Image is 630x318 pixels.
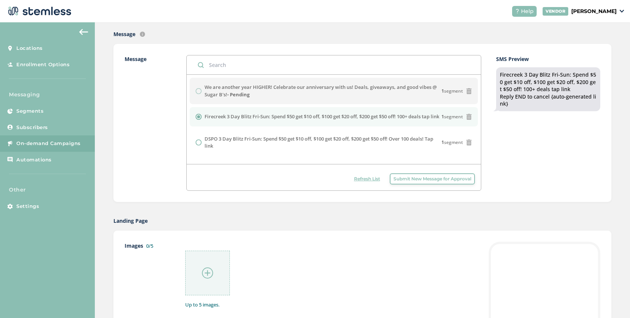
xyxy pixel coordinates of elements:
input: Search [187,55,480,74]
label: Firecreek 3 Day Blitz Fri-Sun: Spend $50 get $10 off, $100 get $20 off, $200 get $50 off! 100+ de... [205,113,439,121]
label: Message [125,55,171,191]
span: Refresh List [354,176,380,182]
span: Locations [16,45,43,52]
p: [PERSON_NAME] [571,7,617,15]
label: Up to 5 images. [185,301,474,309]
span: Automations [16,156,52,164]
div: Firecreek 3 Day Blitz Fri-Sun: Spend $50 get $10 off, $100 get $20 off, $200 get $50 off! 100+ de... [500,71,597,107]
img: logo-dark-0685b13c.svg [6,4,71,19]
img: icon_down-arrow-small-66adaf34.svg [620,10,624,13]
span: Subscribers [16,124,48,131]
strong: 1 [441,139,444,145]
span: segment [441,113,463,120]
button: Submit New Message for Approval [390,173,475,184]
span: Help [521,7,534,15]
div: VENDOR [543,7,568,16]
label: 0/5 [146,242,153,249]
span: Segments [16,107,44,115]
label: DSPO 3 Day Blitz Fri-Sun: Spend $50 get $10 off, $100 get $20 off, $200 get $50 off! Over 100 dea... [205,135,441,150]
strong: 1 [441,88,444,94]
label: SMS Preview [496,55,600,63]
button: Refresh List [350,173,384,184]
span: Enrollment Options [16,61,70,68]
label: Images [125,242,170,309]
img: icon-help-white-03924b79.svg [515,9,520,13]
label: Landing Page [113,217,148,225]
span: Settings [16,203,39,210]
img: icon-arrow-back-accent-c549486e.svg [79,29,88,35]
span: segment [441,88,463,94]
strong: - Pending [227,91,250,98]
span: On-demand Campaigns [16,140,81,147]
img: icon-circle-plus-45441306.svg [202,267,213,279]
label: We are another year HIGHER! Celebrate our anniversary with us! Deals, giveaways, and good vibes @... [205,84,441,98]
iframe: Chat Widget [593,282,630,318]
span: segment [441,139,463,146]
span: Submit New Message for Approval [393,176,471,182]
img: icon-info-236977d2.svg [140,32,145,37]
label: Message [113,30,135,38]
strong: 1 [441,113,444,120]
